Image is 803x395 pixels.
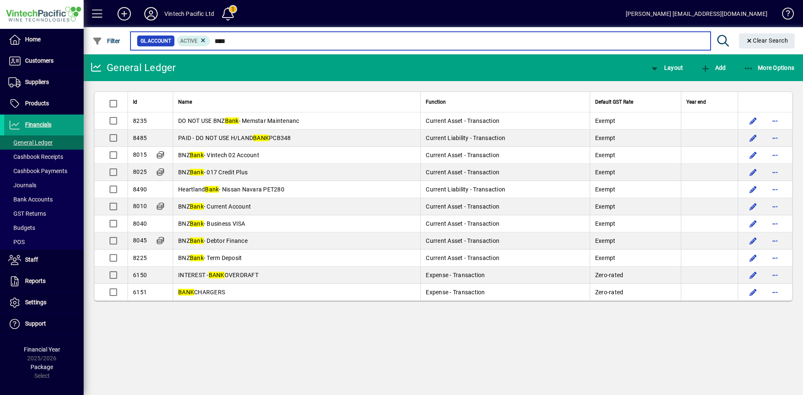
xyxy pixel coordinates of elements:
[178,237,248,244] span: BNZ - Debtor Finance
[133,135,147,141] span: 8485
[24,346,60,353] span: Financial Year
[190,237,204,244] em: Bank
[747,183,760,196] button: Edit
[768,234,782,247] button: More options
[25,299,46,306] span: Settings
[164,7,214,20] div: Vintech Pacific Ltd
[701,64,726,71] span: Add
[111,6,138,21] button: Add
[595,186,616,193] span: Exempt
[253,135,269,141] em: BANK
[133,97,168,107] div: Id
[747,131,760,145] button: Edit
[595,255,616,261] span: Exempt
[178,289,194,296] em: BANK
[641,60,692,75] app-page-header-button: View chart layout
[8,153,63,160] span: Cashbook Receipts
[178,169,248,176] span: BNZ - 017 Credit Plus
[4,313,84,334] a: Support
[426,169,499,176] span: Current Asset - Transaction
[426,272,485,278] span: Expense - Transaction
[426,237,499,244] span: Current Asset - Transaction
[747,166,760,179] button: Edit
[776,2,793,29] a: Knowledge Base
[426,97,446,107] span: Function
[4,206,84,221] a: GST Returns
[25,278,46,284] span: Reports
[25,100,49,107] span: Products
[138,6,164,21] button: Profile
[768,131,782,145] button: More options
[426,255,499,261] span: Current Asset - Transaction
[178,203,251,210] span: BNZ - Current Account
[133,289,147,296] span: 6151
[190,220,204,227] em: Bank
[8,139,53,146] span: General Ledger
[90,61,176,74] div: General Ledger
[178,289,225,296] span: CHARGERS
[133,97,137,107] span: Id
[4,72,84,93] a: Suppliers
[768,200,782,213] button: More options
[768,217,782,230] button: More options
[4,271,84,292] a: Reports
[698,60,728,75] button: Add
[4,221,84,235] a: Budgets
[746,37,788,44] span: Clear Search
[8,239,25,245] span: POS
[133,272,147,278] span: 6150
[133,186,147,193] span: 8490
[178,272,258,278] span: INTEREST - OVERDRAFT
[686,97,706,107] span: Year end
[426,289,485,296] span: Expense - Transaction
[768,183,782,196] button: More options
[747,268,760,282] button: Edit
[25,79,49,85] span: Suppliers
[4,192,84,206] a: Bank Accounts
[133,117,147,124] span: 8235
[426,135,505,141] span: Current Liability - Transaction
[595,220,616,227] span: Exempt
[25,256,38,263] span: Staff
[8,168,67,174] span: Cashbook Payments
[190,203,204,210] em: Bank
[768,268,782,282] button: More options
[92,38,120,44] span: Filter
[747,285,760,299] button: Edit
[747,200,760,213] button: Edit
[595,169,616,176] span: Exempt
[4,29,84,50] a: Home
[25,121,51,128] span: Financials
[190,255,204,261] em: Bank
[4,178,84,192] a: Journals
[180,38,197,44] span: Active
[768,166,782,179] button: More options
[747,217,760,230] button: Edit
[190,152,204,158] em: Bank
[205,186,219,193] em: Bank
[4,250,84,270] a: Staff
[595,289,624,296] span: Zero-rated
[768,114,782,127] button: More options
[8,182,36,189] span: Journals
[426,117,499,124] span: Current Asset - Transaction
[595,97,633,107] span: Default GST Rate
[739,33,795,48] button: Clear
[4,93,84,114] a: Products
[90,33,123,48] button: Filter
[133,203,147,209] span: 8010
[8,210,46,217] span: GST Returns
[133,237,147,244] span: 8045
[647,60,685,75] button: Layout
[595,237,616,244] span: Exempt
[747,148,760,162] button: Edit
[650,64,683,71] span: Layout
[426,152,499,158] span: Current Asset - Transaction
[31,364,53,370] span: Package
[595,272,624,278] span: Zero-rated
[426,220,499,227] span: Current Asset - Transaction
[747,114,760,127] button: Edit
[426,203,499,210] span: Current Asset - Transaction
[178,135,291,141] span: PAID - DO NOT USE H/LAND PCB348
[4,235,84,249] a: POS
